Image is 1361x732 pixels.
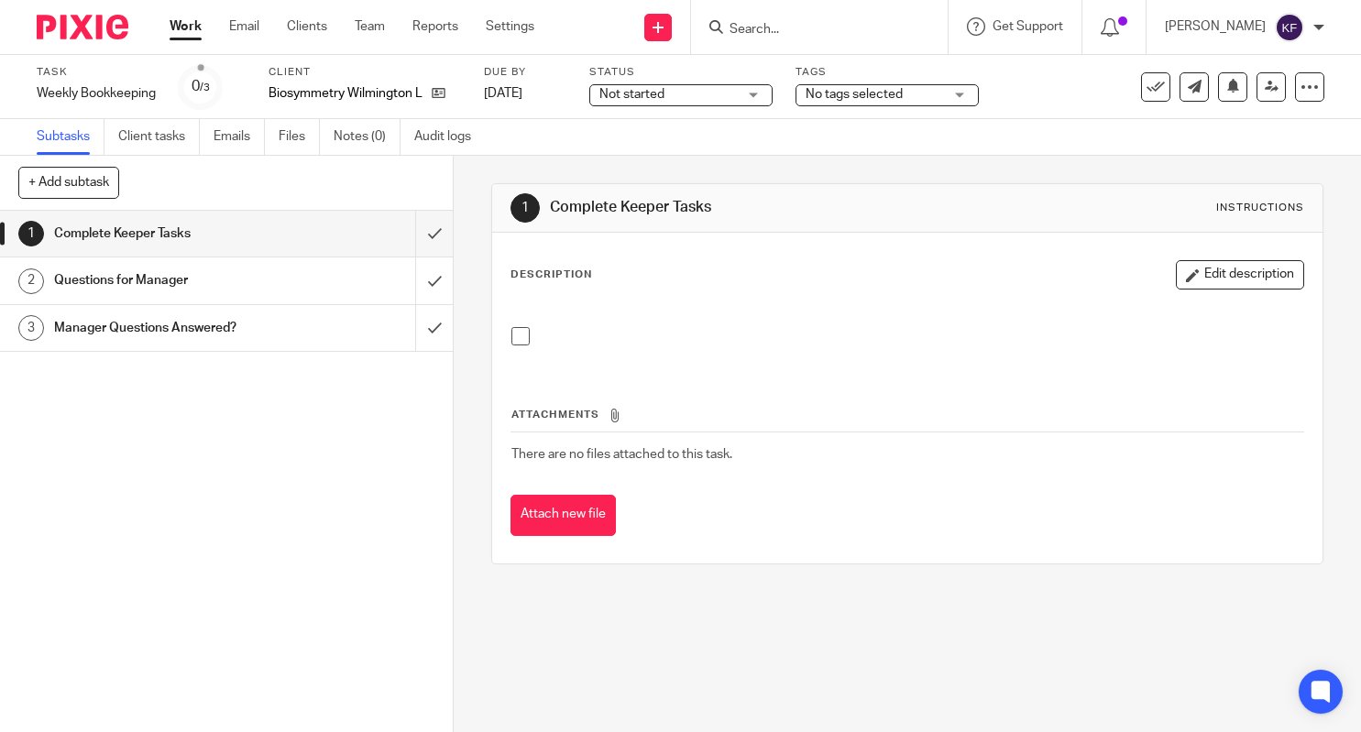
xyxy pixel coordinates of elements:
div: Instructions [1216,201,1304,215]
a: Notes (0) [334,119,401,155]
div: 2 [18,268,44,294]
div: 3 [18,315,44,341]
a: Files [279,119,320,155]
a: Emails [214,119,265,155]
a: Reports [412,17,458,36]
a: Clients [287,17,327,36]
button: Attach new file [510,495,616,536]
button: + Add subtask [18,167,119,198]
a: Subtasks [37,119,104,155]
span: Attachments [511,410,599,420]
img: Pixie [37,15,128,39]
a: Email [229,17,259,36]
p: Biosymmetry Wilmington LLC [269,84,423,103]
span: No tags selected [806,88,903,101]
div: 0 [192,76,210,97]
a: Client tasks [118,119,200,155]
span: There are no files attached to this task. [511,448,732,461]
h1: Manager Questions Answered? [54,314,283,342]
a: Team [355,17,385,36]
a: Audit logs [414,119,485,155]
label: Due by [484,65,566,80]
div: Weekly Bookkeeping [37,84,156,103]
div: 1 [510,193,540,223]
label: Client [269,65,461,80]
button: Edit description [1176,260,1304,290]
span: [DATE] [484,87,522,100]
label: Task [37,65,156,80]
p: Description [510,268,592,282]
input: Search [728,22,893,38]
small: /3 [200,82,210,93]
label: Tags [796,65,979,80]
label: Status [589,65,773,80]
h1: Questions for Manager [54,267,283,294]
a: Work [170,17,202,36]
div: 1 [18,221,44,246]
span: Not started [599,88,664,101]
p: [PERSON_NAME] [1165,17,1266,36]
span: Get Support [993,20,1063,33]
h1: Complete Keeper Tasks [54,220,283,247]
h1: Complete Keeper Tasks [550,198,947,217]
a: Settings [486,17,534,36]
img: svg%3E [1275,13,1304,42]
